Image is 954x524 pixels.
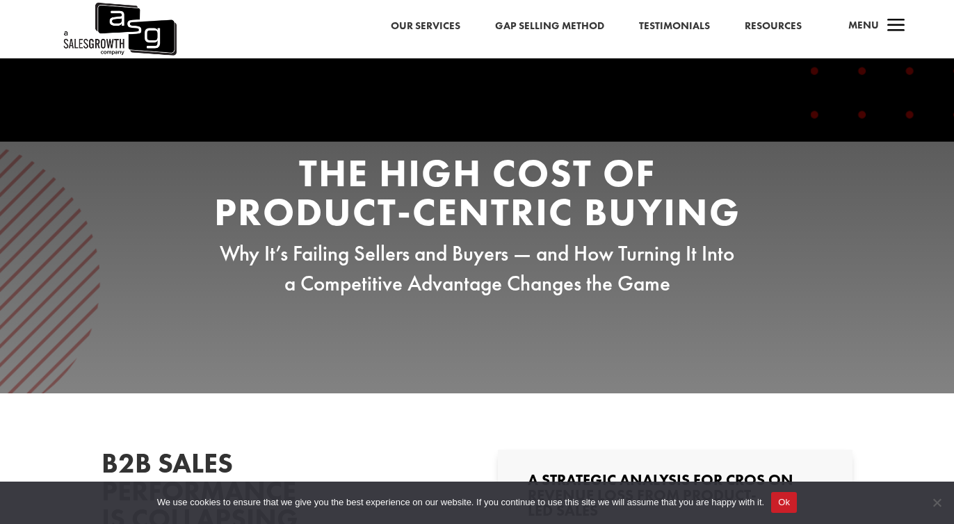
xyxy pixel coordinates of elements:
[213,154,741,238] h2: The High Cost of Product-Centric Buying
[745,17,802,35] a: Resources
[213,238,741,299] p: Why It’s Failing Sellers and Buyers — and How Turning It Into a Competitive Advantage Changes the...
[391,17,460,35] a: Our Services
[930,496,944,509] span: No
[157,496,764,509] span: We use cookies to ensure that we give you the best experience on our website. If you continue to ...
[848,18,879,32] span: Menu
[495,17,604,35] a: Gap Selling Method
[639,17,710,35] a: Testimonials
[882,13,910,40] span: a
[771,492,797,513] button: Ok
